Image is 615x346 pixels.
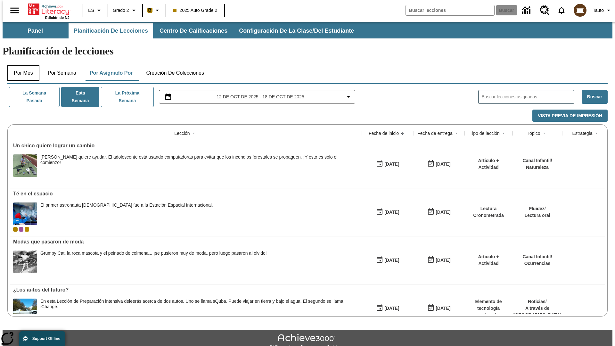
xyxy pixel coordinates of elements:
div: Fecha de inicio [369,130,399,136]
button: Sort [540,129,548,137]
div: [PERSON_NAME] quiere ayudar. El adolescente está usando computadoras para evitar que los incendio... [40,154,359,165]
input: Buscar lecciones asignadas [482,92,574,102]
button: Sort [399,129,406,137]
button: Escoja un nuevo avatar [570,2,590,19]
button: Boost El color de la clase es anaranjado claro. Cambiar el color de la clase. [145,4,164,16]
img: avatar image [574,4,586,17]
button: Centro de calificaciones [154,23,233,38]
button: Sort [593,129,600,137]
a: Modas que pasaron de moda, Lecciones [13,239,359,245]
button: Esta semana [61,87,99,107]
div: ¿Los autos del futuro? [13,287,359,293]
a: ¿Los autos del futuro? , Lecciones [13,287,359,293]
div: Fecha de entrega [417,130,453,136]
button: Abrir el menú lateral [5,1,24,20]
button: Creación de colecciones [141,65,209,81]
div: Clase actual [13,227,18,232]
a: Un chico quiere lograr un cambio, Lecciones [13,143,359,149]
img: Un automóvil de alta tecnología flotando en el agua. [13,299,37,321]
div: [DATE] [384,304,399,312]
span: Support Offline [32,336,60,341]
div: Grumpy Cat, la roca mascota y el peinado de colmena... ¡se pusieron muy de moda, pero luego pasar... [40,251,267,256]
span: ES [88,7,94,14]
div: Tipo de lección [470,130,500,136]
div: Portada [28,2,70,20]
div: [DATE] [384,160,399,168]
p: Canal Infantil / [523,253,552,260]
p: Ocurrencias [523,260,552,267]
div: Estrategia [572,130,592,136]
p: Fluidez / [524,205,550,212]
button: 10/15/25: Primer día en que estuvo disponible la lección [374,158,401,170]
button: Lenguaje: ES, Selecciona un idioma [85,4,106,16]
button: 07/19/25: Primer día en que estuvo disponible la lección [374,254,401,266]
a: Té en el espacio, Lecciones [13,191,359,197]
div: El primer astronauta [DEMOGRAPHIC_DATA] fue a la Estación Espacial Internacional. [40,202,213,208]
button: Perfil/Configuración [590,4,615,16]
p: Lectura Cronometrada [468,205,509,219]
h1: Planificación de lecciones [3,45,612,57]
span: Planificación de lecciones [74,27,148,35]
button: Sort [453,129,460,137]
img: Un astronauta, el primero del Reino Unido que viaja a la Estación Espacial Internacional, saluda ... [13,202,37,225]
button: Por asignado por [85,65,138,81]
p: Elemento de tecnología mejorada [468,298,509,318]
span: Edición de NJ [45,16,70,20]
p: Naturaleza [523,164,552,171]
div: Ryan Honary quiere ayudar. El adolescente está usando computadoras para evitar que los incendios ... [40,154,359,177]
span: Panel [28,27,43,35]
div: El primer astronauta británico fue a la Estación Espacial Internacional. [40,202,213,225]
img: Ryan Honary posa en cuclillas con unos dispositivos de detección de incendios [13,154,37,177]
button: 10/12/25: Último día en que podrá accederse la lección [425,206,453,218]
button: Planificación de lecciones [69,23,153,38]
span: Tauto [593,7,604,14]
div: Té en el espacio [13,191,359,197]
p: Artículo + Actividad [468,253,509,267]
a: Notificaciones [553,2,570,19]
div: Un chico quiere lograr un cambio [13,143,359,149]
div: Tópico [527,130,540,136]
div: Lección [174,130,190,136]
span: B [148,6,152,14]
div: Subbarra de navegación [3,23,360,38]
div: [DATE] [384,256,399,264]
p: A través de [GEOGRAPHIC_DATA] [513,305,562,318]
div: New 2025 class [25,227,29,232]
div: [DATE] [436,256,450,264]
button: Por semana [43,65,81,81]
div: En esta Lección de Preparación intensiva de leerás acerca de dos autos. Uno se llama sQuba. Puede... [40,299,359,321]
div: En esta Lección de Preparación intensiva de [40,299,359,309]
span: Grado 2 [113,7,129,14]
button: Support Offline [19,331,65,346]
div: Modas que pasaron de moda [13,239,359,245]
p: Noticias / [513,298,562,305]
testabrev: leerás acerca de dos autos. Uno se llama sQuba. Puede viajar en tierra y bajo el agua. El segundo... [40,299,343,309]
div: Subbarra de navegación [3,22,612,38]
span: Configuración de la clase/del estudiante [239,27,354,35]
span: 2025 Auto Grade 2 [173,7,217,14]
div: OL 2025 Auto Grade 3 [19,227,23,232]
input: Buscar campo [406,5,494,15]
button: La próxima semana [101,87,153,107]
div: Grumpy Cat, la roca mascota y el peinado de colmena... ¡se pusieron muy de moda, pero luego pasar... [40,251,267,273]
button: La semana pasada [9,87,60,107]
button: 06/30/26: Último día en que podrá accederse la lección [425,254,453,266]
a: Centro de información [518,2,536,19]
button: 10/15/25: Último día en que podrá accederse la lección [425,158,453,170]
p: Canal Infantil / [523,157,552,164]
button: Panel [3,23,67,38]
a: Portada [28,3,70,16]
p: Artículo + Actividad [468,157,509,171]
div: [DATE] [436,304,450,312]
button: Vista previa de impresión [532,110,608,122]
button: Buscar [582,90,608,104]
button: 10/06/25: Primer día en que estuvo disponible la lección [374,206,401,218]
button: Seleccione el intervalo de fechas opción del menú [162,93,353,101]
